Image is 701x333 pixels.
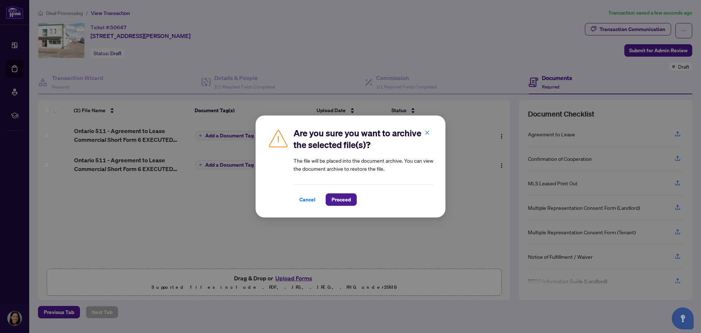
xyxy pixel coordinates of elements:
img: Caution Icon [267,127,289,149]
span: close [425,130,430,135]
button: Cancel [294,193,321,206]
span: Cancel [299,194,315,205]
h2: Are you sure you want to archive the selected file(s)? [294,127,434,151]
button: Proceed [326,193,357,206]
span: Proceed [332,194,351,205]
button: Open asap [672,307,694,329]
article: The file will be placed into the document archive. You can view the document archive to restore t... [294,156,434,173]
